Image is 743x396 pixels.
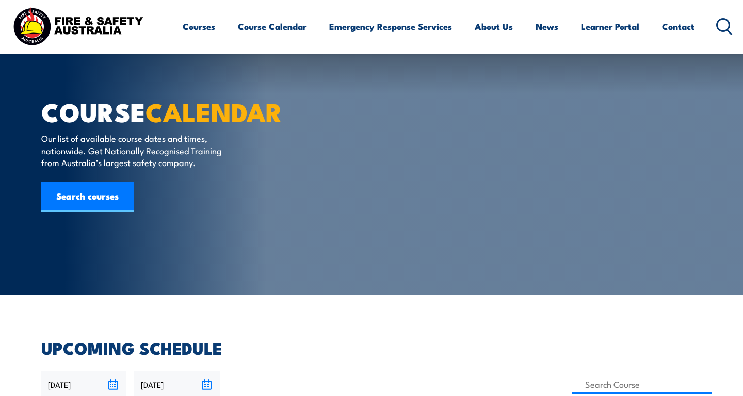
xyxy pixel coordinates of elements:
a: Courses [183,13,215,40]
a: News [536,13,558,40]
a: Learner Portal [581,13,639,40]
strong: CALENDAR [146,91,282,131]
h1: COURSE [41,100,296,122]
input: Search Course [572,374,712,394]
h2: UPCOMING SCHEDULE [41,340,702,355]
a: Contact [662,13,694,40]
a: Search courses [41,181,134,212]
p: Our list of available course dates and times, nationwide. Get Nationally Recognised Training from... [41,132,230,168]
a: About Us [475,13,513,40]
a: Emergency Response Services [329,13,452,40]
a: Course Calendar [238,13,306,40]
